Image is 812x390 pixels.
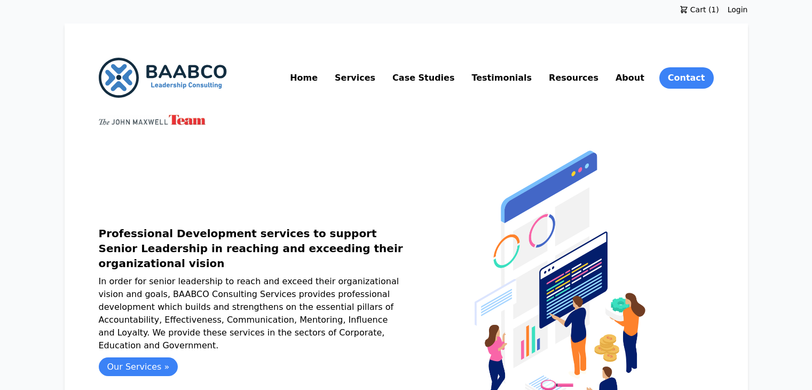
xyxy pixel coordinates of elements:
[99,115,206,125] img: John Maxwell
[333,69,377,87] a: Services
[547,69,601,87] a: Resources
[469,69,534,87] a: Testimonials
[99,357,178,376] a: Our Services »
[99,275,406,352] p: In order for senior leadership to reach and exceed their organizational vision and goals, BAABCO ...
[613,69,647,87] a: About
[390,69,456,87] a: Case Studies
[728,4,748,15] a: Login
[99,226,406,271] h1: Professional Development services to support Senior Leadership in reaching and exceeding their or...
[659,67,714,89] a: Contact
[99,58,227,98] img: BAABCO Consulting Services
[671,4,728,15] a: Cart (1)
[688,4,719,15] span: Cart (1)
[288,69,320,87] a: Home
